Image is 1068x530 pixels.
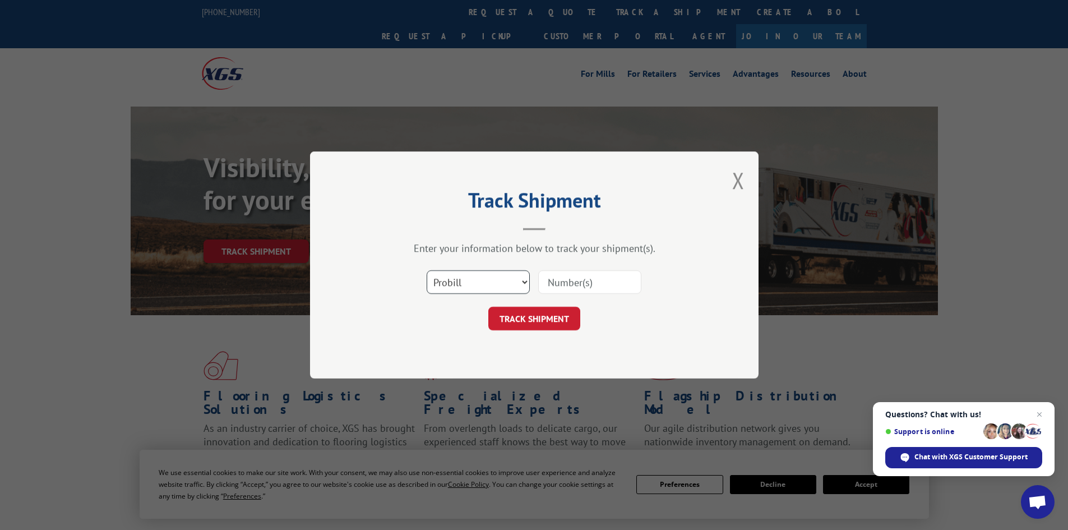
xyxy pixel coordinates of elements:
[732,165,745,195] button: Close modal
[488,307,580,330] button: TRACK SHIPMENT
[1033,408,1046,421] span: Close chat
[538,270,641,294] input: Number(s)
[885,427,979,436] span: Support is online
[914,452,1028,462] span: Chat with XGS Customer Support
[366,192,702,214] h2: Track Shipment
[885,447,1042,468] div: Chat with XGS Customer Support
[1021,485,1055,519] div: Open chat
[366,242,702,255] div: Enter your information below to track your shipment(s).
[885,410,1042,419] span: Questions? Chat with us!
